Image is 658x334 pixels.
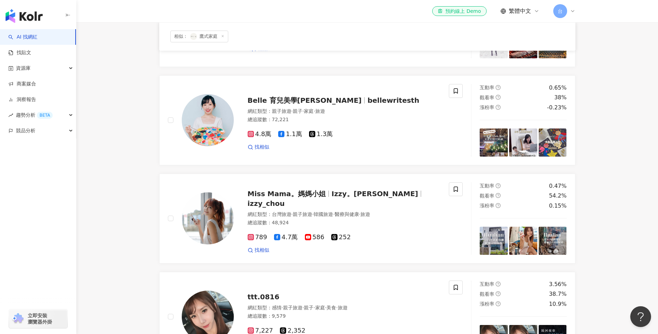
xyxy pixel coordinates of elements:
[159,75,575,165] a: KOL AvatarBelle 育兒美學[PERSON_NAME]bellewritesth網紅類型：親子旅遊·親子·家庭·旅遊總追蹤數：72,2214.8萬1.1萬1.3萬找相似互動率ques...
[248,199,285,208] span: izzy_chou
[336,305,337,310] span: ·
[272,211,291,217] span: 台灣旅遊
[480,128,508,157] img: post-image
[539,128,567,157] img: post-image
[480,301,494,307] span: 漲粉率
[248,247,269,254] a: 找相似
[248,313,441,320] div: 總追蹤數 ： 9,579
[182,94,234,146] img: KOL Avatar
[359,211,360,217] span: ·
[496,291,501,296] span: question-circle
[312,211,314,217] span: ·
[315,108,325,114] span: 旅遊
[547,104,567,111] div: -0.23%
[248,96,362,105] span: Belle 育兒美學[PERSON_NAME]
[480,95,494,100] span: 觀看率
[248,219,441,226] div: 總追蹤數 ： 48,924
[480,281,494,287] span: 互動率
[367,96,419,105] span: bellewritesth
[332,190,418,198] span: Izzy。[PERSON_NAME]
[8,113,13,118] span: rise
[326,305,336,310] span: 美食
[333,211,334,217] span: ·
[8,96,36,103] a: 洞察報告
[314,305,315,310] span: ·
[11,313,25,324] img: chrome extension
[549,84,567,92] div: 0.65%
[558,7,563,15] span: 台
[335,211,359,217] span: 醫療與健康
[305,234,324,241] span: 586
[438,8,481,15] div: 預約線上 Demo
[272,305,282,310] span: 感情
[314,108,315,114] span: ·
[331,234,351,241] span: 252
[509,128,537,157] img: post-image
[182,192,234,244] img: KOL Avatar
[496,95,501,100] span: question-circle
[315,305,325,310] span: 家庭
[248,293,280,301] span: ttt.0816
[28,312,52,325] span: 立即安裝 瀏覽器外掛
[549,300,567,308] div: 10.9%
[278,131,302,138] span: 1.1萬
[549,202,567,210] div: 0.15%
[248,190,326,198] span: Miss Mama。媽媽小姐
[248,108,441,115] div: 網紅類型 ：
[480,227,508,255] img: post-image
[360,211,370,217] span: 旅遊
[630,306,651,327] iframe: Help Scout Beacon - Open
[248,144,269,151] a: 找相似
[496,282,501,286] span: question-circle
[248,131,272,138] span: 4.8萬
[549,192,567,200] div: 54.2%
[496,105,501,110] span: question-circle
[255,144,269,151] span: 找相似
[16,123,35,139] span: 競品分析
[480,183,494,189] span: 互動率
[480,193,494,199] span: 觀看率
[338,305,348,310] span: 旅遊
[16,107,53,123] span: 趨勢分析
[293,108,302,114] span: 親子
[170,31,228,42] span: 鷹式家庭
[302,108,304,114] span: ·
[190,33,197,40] img: KOL Avatar
[549,281,567,288] div: 3.56%
[8,49,31,56] a: 找貼文
[248,116,441,123] div: 總追蹤數 ： 72,221
[6,9,43,23] img: logo
[539,227,567,255] img: post-image
[293,211,312,217] span: 親子旅遊
[248,304,441,311] div: 網紅類型 ：
[480,203,494,208] span: 漲粉率
[496,301,501,306] span: question-circle
[248,211,441,218] div: 網紅類型 ：
[282,305,283,310] span: ·
[274,234,298,241] span: 4.7萬
[549,290,567,298] div: 38.7%
[304,305,314,310] span: 親子
[496,203,501,208] span: question-circle
[291,108,293,114] span: ·
[549,182,567,190] div: 0.47%
[159,174,575,264] a: KOL AvatarMiss Mama。媽媽小姐Izzy。[PERSON_NAME]izzy_chou網紅類型：台灣旅遊·親子旅遊·韓國旅遊·醫療與健康·旅遊總追蹤數：48,9247894.7萬...
[16,60,31,76] span: 資源庫
[509,227,537,255] img: post-image
[509,7,531,15] span: 繁體中文
[174,33,188,40] span: 相似：
[8,81,36,87] a: 商案媒合
[496,85,501,90] span: question-circle
[480,85,494,90] span: 互動率
[291,211,293,217] span: ·
[37,112,53,119] div: BETA
[496,183,501,188] span: question-circle
[496,193,501,198] span: question-circle
[302,305,304,310] span: ·
[432,6,486,16] a: 預約線上 Demo
[480,291,494,297] span: 觀看率
[309,131,333,138] span: 1.3萬
[554,94,567,101] div: 38%
[283,305,302,310] span: 親子旅遊
[255,247,269,254] span: 找相似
